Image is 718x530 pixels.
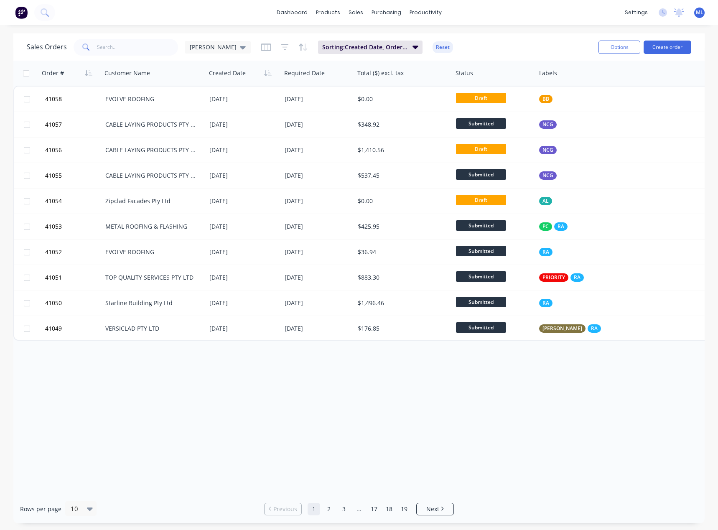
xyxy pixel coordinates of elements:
[344,6,367,19] div: sales
[308,503,320,515] a: Page 1 is your current page
[43,163,105,188] button: 41055
[358,299,445,307] div: $1,496.46
[542,324,582,333] span: [PERSON_NAME]
[43,316,105,341] button: 41049
[598,41,640,54] button: Options
[45,197,62,205] span: 41054
[417,505,453,513] a: Next page
[105,222,198,231] div: METAL ROOFING & FLASHING
[105,324,198,333] div: VERSICLAD PTY LTD
[405,6,446,19] div: productivity
[542,95,549,103] span: BB
[209,273,278,282] div: [DATE]
[318,41,423,54] button: Sorting:Created Date, Order #
[542,273,565,282] span: PRIORITY
[285,197,351,205] div: [DATE]
[105,95,198,103] div: EVOLVE ROOFING
[539,222,568,231] button: PCRA
[104,69,150,77] div: Customer Name
[358,146,445,154] div: $1,410.56
[358,95,445,103] div: $0.00
[558,222,564,231] span: RA
[285,324,351,333] div: [DATE]
[105,273,198,282] div: TOP QUALITY SERVICES PTY LTD
[358,171,445,180] div: $537.45
[368,503,380,515] a: Page 17
[456,144,506,154] span: Draft
[285,95,351,103] div: [DATE]
[542,146,553,154] span: NCG
[696,9,703,16] span: ML
[539,273,584,282] button: PRIORITYRA
[105,197,198,205] div: Zipclad Facades Pty Ltd
[43,87,105,112] button: 41058
[323,503,335,515] a: Page 2
[43,290,105,316] button: 41050
[45,95,62,103] span: 41058
[190,43,237,51] span: [PERSON_NAME]
[539,197,552,205] button: AL
[456,195,506,205] span: Draft
[312,6,344,19] div: products
[43,138,105,163] button: 41056
[209,299,278,307] div: [DATE]
[456,271,506,282] span: Submitted
[357,69,404,77] div: Total ($) excl. tax
[45,324,62,333] span: 41049
[456,220,506,231] span: Submitted
[45,146,62,154] span: 41056
[105,146,198,154] div: CABLE LAYING PRODUCTS PTY LTD
[43,189,105,214] button: 41054
[45,222,62,231] span: 41053
[621,6,652,19] div: settings
[285,171,351,180] div: [DATE]
[209,95,278,103] div: [DATE]
[367,6,405,19] div: purchasing
[43,112,105,137] button: 41057
[284,69,325,77] div: Required Date
[285,146,351,154] div: [DATE]
[265,505,301,513] a: Previous page
[45,273,62,282] span: 41051
[539,120,557,129] button: NCG
[45,120,62,129] span: 41057
[97,39,178,56] input: Search...
[209,248,278,256] div: [DATE]
[574,273,581,282] span: RA
[45,171,62,180] span: 41055
[539,248,553,256] button: RA
[261,503,457,515] ul: Pagination
[542,222,549,231] span: PC
[45,299,62,307] span: 41050
[542,248,549,256] span: RA
[539,69,557,77] div: Labels
[209,197,278,205] div: [DATE]
[322,43,407,51] span: Sorting: Created Date, Order #
[456,246,506,256] span: Submitted
[383,503,395,515] a: Page 18
[105,299,198,307] div: Starline Building Pty Ltd
[105,248,198,256] div: EVOLVE ROOFING
[542,171,553,180] span: NCG
[456,169,506,180] span: Submitted
[273,505,297,513] span: Previous
[542,120,553,129] span: NCG
[20,505,61,513] span: Rows per page
[285,273,351,282] div: [DATE]
[433,41,453,53] button: Reset
[285,299,351,307] div: [DATE]
[591,324,598,333] span: RA
[644,41,691,54] button: Create order
[209,120,278,129] div: [DATE]
[27,43,67,51] h1: Sales Orders
[209,171,278,180] div: [DATE]
[456,297,506,307] span: Submitted
[43,265,105,290] button: 41051
[15,6,28,19] img: Factory
[358,273,445,282] div: $883.30
[209,222,278,231] div: [DATE]
[456,118,506,129] span: Submitted
[456,93,506,103] span: Draft
[338,503,350,515] a: Page 3
[358,120,445,129] div: $348.92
